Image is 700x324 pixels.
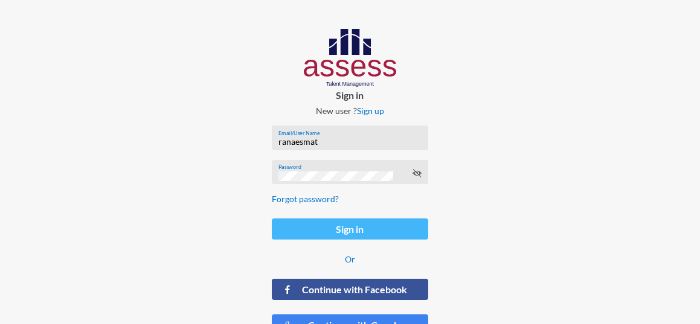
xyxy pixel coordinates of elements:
[272,254,428,264] p: Or
[278,137,422,147] input: Email/User Name
[357,106,384,116] a: Sign up
[272,194,339,204] a: Forgot password?
[304,29,396,87] img: AssessLogoo.svg
[262,106,437,116] p: New user ?
[272,279,428,300] button: Continue with Facebook
[272,218,428,240] button: Sign in
[262,89,437,101] p: Sign in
